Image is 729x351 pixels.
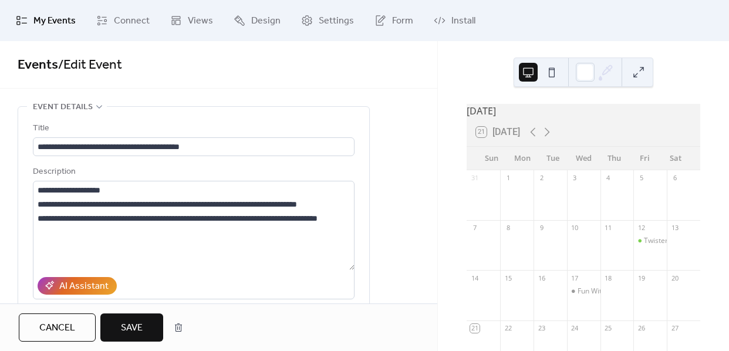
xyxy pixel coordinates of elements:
[644,236,728,246] div: Twister Ruler Class - FREE
[538,147,568,170] div: Tue
[568,147,599,170] div: Wed
[633,236,667,246] div: Twister Ruler Class - FREE
[38,277,117,295] button: AI Assistant
[537,224,546,232] div: 9
[599,147,629,170] div: Thu
[19,313,96,342] button: Cancel
[567,286,600,296] div: Fun With Embroidery Edit - $30
[637,274,646,282] div: 19
[670,324,679,333] div: 27
[571,224,579,232] div: 10
[33,165,352,179] div: Description
[470,274,479,282] div: 14
[87,5,158,36] a: Connect
[33,122,352,136] div: Title
[604,174,613,183] div: 4
[476,147,507,170] div: Sun
[504,174,512,183] div: 1
[504,224,512,232] div: 8
[470,324,479,333] div: 21
[660,147,691,170] div: Sat
[637,174,646,183] div: 5
[467,104,700,118] div: [DATE]
[571,274,579,282] div: 17
[58,52,122,78] span: / Edit Event
[425,5,484,36] a: Install
[59,279,109,293] div: AI Assistant
[571,324,579,333] div: 24
[39,321,75,335] span: Cancel
[537,274,546,282] div: 16
[670,274,679,282] div: 20
[578,286,678,296] div: Fun With Embroidery Edit - $30
[670,224,679,232] div: 13
[604,324,613,333] div: 25
[100,313,163,342] button: Save
[470,174,479,183] div: 31
[121,321,143,335] span: Save
[292,5,363,36] a: Settings
[637,324,646,333] div: 26
[571,174,579,183] div: 3
[188,14,213,28] span: Views
[537,174,546,183] div: 2
[251,14,281,28] span: Design
[392,14,413,28] span: Form
[604,224,613,232] div: 11
[504,274,512,282] div: 15
[7,5,85,36] a: My Events
[451,14,475,28] span: Install
[114,14,150,28] span: Connect
[366,5,422,36] a: Form
[604,274,613,282] div: 18
[33,100,93,114] span: Event details
[504,324,512,333] div: 22
[225,5,289,36] a: Design
[18,52,58,78] a: Events
[629,147,660,170] div: Fri
[637,224,646,232] div: 12
[319,14,354,28] span: Settings
[670,174,679,183] div: 6
[507,147,537,170] div: Mon
[470,224,479,232] div: 7
[33,14,76,28] span: My Events
[161,5,222,36] a: Views
[537,324,546,333] div: 23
